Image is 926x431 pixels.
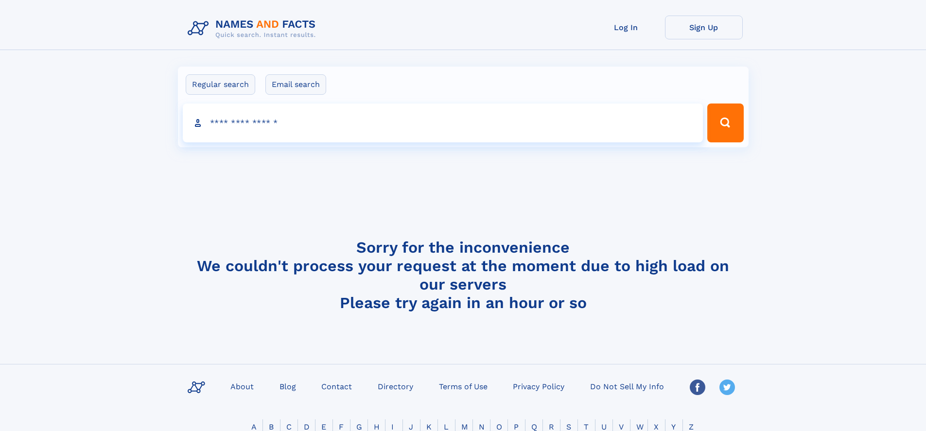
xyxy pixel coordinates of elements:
a: Privacy Policy [509,379,568,393]
a: About [227,379,258,393]
a: Sign Up [665,16,743,39]
label: Regular search [186,74,255,95]
a: Do Not Sell My Info [586,379,668,393]
h4: Sorry for the inconvenience We couldn't process your request at the moment due to high load on ou... [184,238,743,312]
label: Email search [265,74,326,95]
a: Log In [587,16,665,39]
a: Blog [276,379,300,393]
input: search input [183,103,703,142]
a: Terms of Use [435,379,491,393]
a: Directory [374,379,417,393]
a: Contact [317,379,356,393]
img: Facebook [690,379,705,395]
button: Search Button [707,103,743,142]
img: Logo Names and Facts [184,16,324,42]
img: Twitter [719,379,735,395]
